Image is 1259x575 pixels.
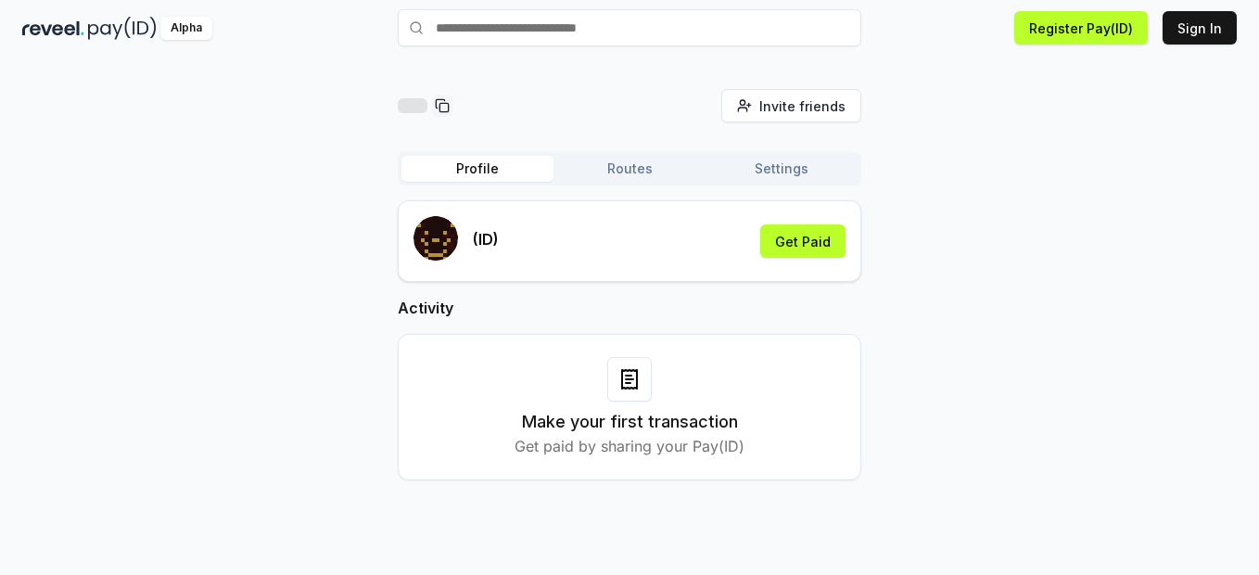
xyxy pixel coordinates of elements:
img: pay_id [88,17,157,40]
button: Get Paid [760,224,846,258]
p: Get paid by sharing your Pay(ID) [515,435,744,457]
h3: Make your first transaction [522,409,738,435]
button: Invite friends [721,89,861,122]
img: reveel_dark [22,17,84,40]
span: Invite friends [759,96,846,116]
button: Register Pay(ID) [1014,11,1148,45]
button: Settings [706,156,858,182]
div: Alpha [160,17,212,40]
p: (ID) [473,228,499,250]
button: Sign In [1163,11,1237,45]
h2: Activity [398,297,861,319]
button: Routes [553,156,706,182]
button: Profile [401,156,553,182]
